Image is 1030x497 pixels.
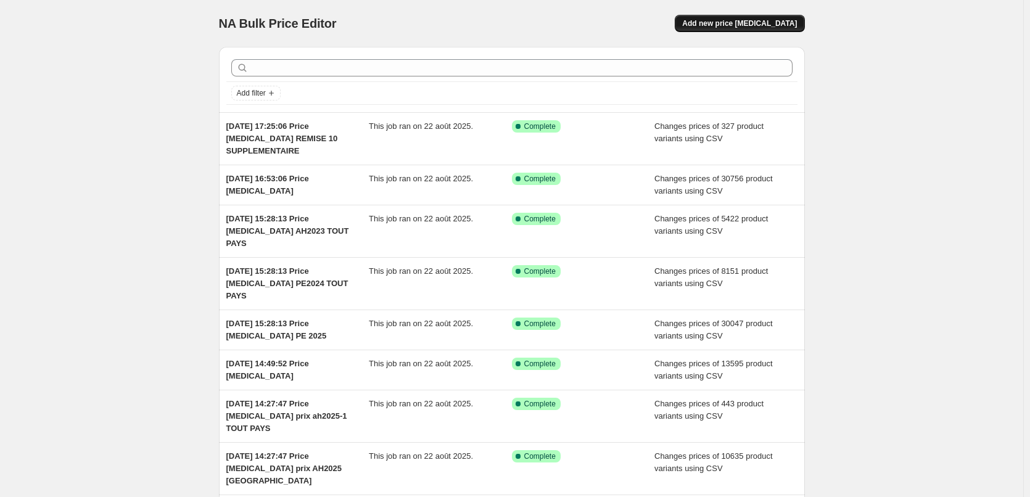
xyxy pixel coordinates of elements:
[654,266,768,288] span: Changes prices of 8151 product variants using CSV
[231,86,281,101] button: Add filter
[654,214,768,236] span: Changes prices of 5422 product variants using CSV
[524,359,556,369] span: Complete
[369,319,473,328] span: This job ran on 22 août 2025.
[682,18,797,28] span: Add new price [MEDICAL_DATA]
[226,359,309,380] span: [DATE] 14:49:52 Price [MEDICAL_DATA]
[237,88,266,98] span: Add filter
[654,319,773,340] span: Changes prices of 30047 product variants using CSV
[369,214,473,223] span: This job ran on 22 août 2025.
[654,451,773,473] span: Changes prices of 10635 product variants using CSV
[219,17,337,30] span: NA Bulk Price Editor
[226,319,327,340] span: [DATE] 15:28:13 Price [MEDICAL_DATA] PE 2025
[654,359,773,380] span: Changes prices of 13595 product variants using CSV
[369,399,473,408] span: This job ran on 22 août 2025.
[524,121,556,131] span: Complete
[369,359,473,368] span: This job ran on 22 août 2025.
[226,399,347,433] span: [DATE] 14:27:47 Price [MEDICAL_DATA] prix ah2025-1 TOUT PAYS
[675,15,804,32] button: Add new price [MEDICAL_DATA]
[654,399,764,421] span: Changes prices of 443 product variants using CSV
[524,214,556,224] span: Complete
[524,319,556,329] span: Complete
[369,174,473,183] span: This job ran on 22 août 2025.
[226,174,309,195] span: [DATE] 16:53:06 Price [MEDICAL_DATA]
[369,451,473,461] span: This job ran on 22 août 2025.
[226,451,342,485] span: [DATE] 14:27:47 Price [MEDICAL_DATA] prix AH2025 [GEOGRAPHIC_DATA]
[524,174,556,184] span: Complete
[524,451,556,461] span: Complete
[654,174,773,195] span: Changes prices of 30756 product variants using CSV
[524,266,556,276] span: Complete
[369,121,473,131] span: This job ran on 22 août 2025.
[226,266,348,300] span: [DATE] 15:28:13 Price [MEDICAL_DATA] PE2024 TOUT PAYS
[226,121,338,155] span: [DATE] 17:25:06 Price [MEDICAL_DATA] REMISE 10 SUPPLEMENTAIRE
[524,399,556,409] span: Complete
[226,214,349,248] span: [DATE] 15:28:13 Price [MEDICAL_DATA] AH2023 TOUT PAYS
[654,121,764,143] span: Changes prices of 327 product variants using CSV
[369,266,473,276] span: This job ran on 22 août 2025.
